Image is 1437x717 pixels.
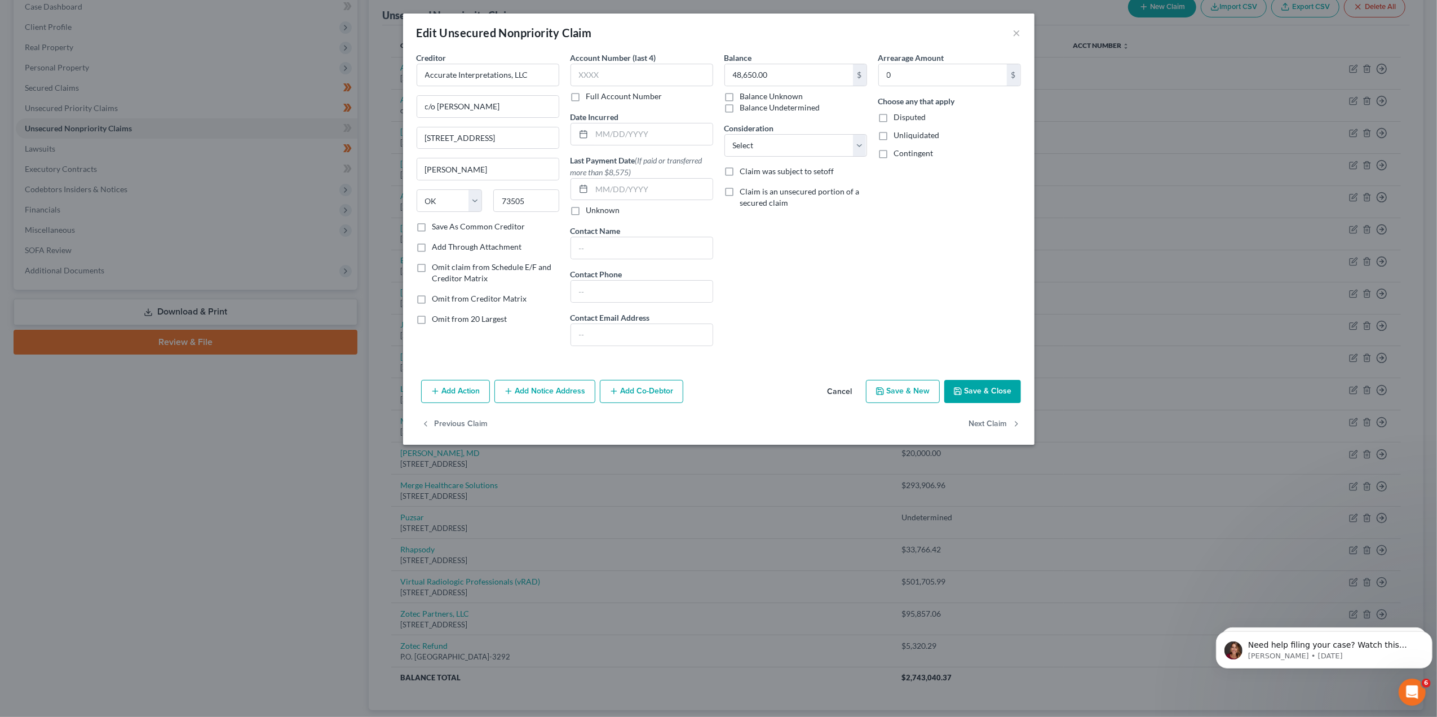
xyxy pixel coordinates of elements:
div: Edit Unsecured Nonpriority Claim [417,25,592,41]
span: Omit from 20 Largest [432,314,507,324]
span: Contingent [894,148,934,158]
span: Need help filing your case? Watch this video! Still need help? Here are two articles with instruc... [37,33,198,98]
label: Contact Name [571,225,621,237]
button: Previous Claim [421,412,488,436]
button: Add Action [421,380,490,404]
input: MM/DD/YYYY [592,123,713,145]
input: 0.00 [725,64,853,86]
input: Enter address... [417,96,559,117]
input: 0.00 [879,64,1007,86]
button: Save & Close [944,380,1021,404]
span: Creditor [417,53,446,63]
label: Consideration [724,122,774,134]
label: Save As Common Creditor [432,221,525,232]
label: Balance Unknown [740,91,803,102]
span: Claim is an unsecured portion of a secured claim [740,187,860,207]
label: Account Number (last 4) [571,52,656,64]
button: Save & New [866,380,940,404]
iframe: Intercom live chat [1399,679,1426,706]
label: Contact Email Address [571,312,650,324]
label: Date Incurred [571,111,619,123]
label: Full Account Number [586,91,662,102]
div: $ [1007,64,1020,86]
input: MM/DD/YYYY [592,179,713,200]
span: Omit claim from Schedule E/F and Creditor Matrix [432,262,552,283]
span: Claim was subject to setoff [740,166,834,176]
label: Choose any that apply [878,95,955,107]
span: (If paid or transferred more than $8,575) [571,156,702,177]
input: Search creditor by name... [417,64,559,86]
label: Add Through Attachment [432,241,522,253]
button: Next Claim [969,412,1021,436]
button: Add Notice Address [494,380,595,404]
input: Enter zip... [493,189,559,212]
button: × [1013,26,1021,39]
input: Apt, Suite, etc... [417,127,559,149]
input: -- [571,237,713,259]
input: Enter city... [417,158,559,180]
button: Cancel [819,381,861,404]
label: Balance [724,52,752,64]
label: Last Payment Date [571,154,713,178]
iframe: Intercom notifications message [1211,608,1437,687]
span: Unliquidated [894,130,940,140]
input: -- [571,281,713,302]
label: Contact Phone [571,268,622,280]
button: Add Co-Debtor [600,380,683,404]
input: XXXX [571,64,713,86]
label: Arrearage Amount [878,52,944,64]
span: 6 [1422,679,1431,688]
label: Unknown [586,205,620,216]
div: $ [853,64,866,86]
span: Omit from Creditor Matrix [432,294,527,303]
input: -- [571,324,713,346]
p: Message from Katie, sent 3d ago [37,43,207,54]
span: Disputed [894,112,926,122]
label: Balance Undetermined [740,102,820,113]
